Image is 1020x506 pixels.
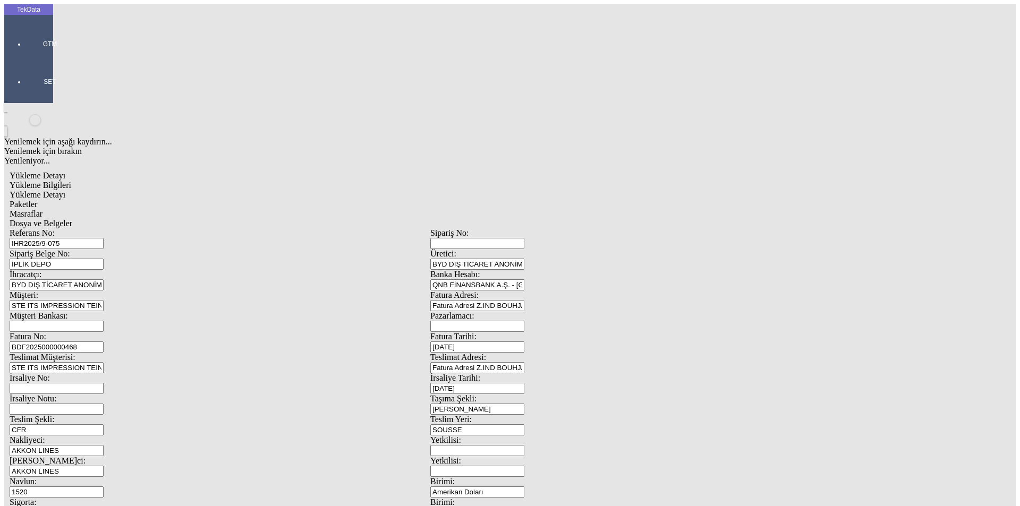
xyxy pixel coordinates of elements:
span: İhracatçı: [10,270,41,279]
div: Yenilemek için bırakın [4,147,856,156]
span: Paketler [10,200,37,209]
span: Nakliyeci: [10,435,45,444]
span: Yükleme Bilgileri [10,181,71,190]
span: İrsaliye No: [10,373,50,382]
span: Banka Hesabı: [430,270,480,279]
span: Sipariş No: [430,228,469,237]
div: TekData [4,5,53,14]
span: Fatura No: [10,332,46,341]
span: Navlun: [10,477,37,486]
span: Yükleme Detayı [10,171,65,180]
span: Teslim Yeri: [430,415,472,424]
span: GTM [34,40,66,48]
span: Teslim Şekli: [10,415,55,424]
span: Yetkilisi: [430,456,461,465]
span: [PERSON_NAME]ci: [10,456,86,465]
span: Referans No: [10,228,55,237]
span: Teslimat Adresi: [430,353,486,362]
div: Yenilemek için aşağı kaydırın... [4,137,856,147]
span: İrsaliye Notu: [10,394,56,403]
span: Müşteri: [10,290,38,299]
span: Dosya ve Belgeler [10,219,72,228]
span: İrsaliye Tarihi: [430,373,480,382]
div: Yenileniyor... [4,156,856,166]
span: Sipariş Belge No: [10,249,70,258]
span: Fatura Adresi: [430,290,479,299]
span: Teslimat Müşterisi: [10,353,75,362]
span: Yükleme Detayı [10,190,65,199]
span: SET [34,78,66,86]
span: Üretici: [430,249,456,258]
span: Birimi: [430,477,455,486]
span: Fatura Tarihi: [430,332,477,341]
span: Masraflar [10,209,42,218]
span: Taşıma Şekli: [430,394,477,403]
span: Yetkilisi: [430,435,461,444]
span: Pazarlamacı: [430,311,474,320]
span: Müşteri Bankası: [10,311,68,320]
